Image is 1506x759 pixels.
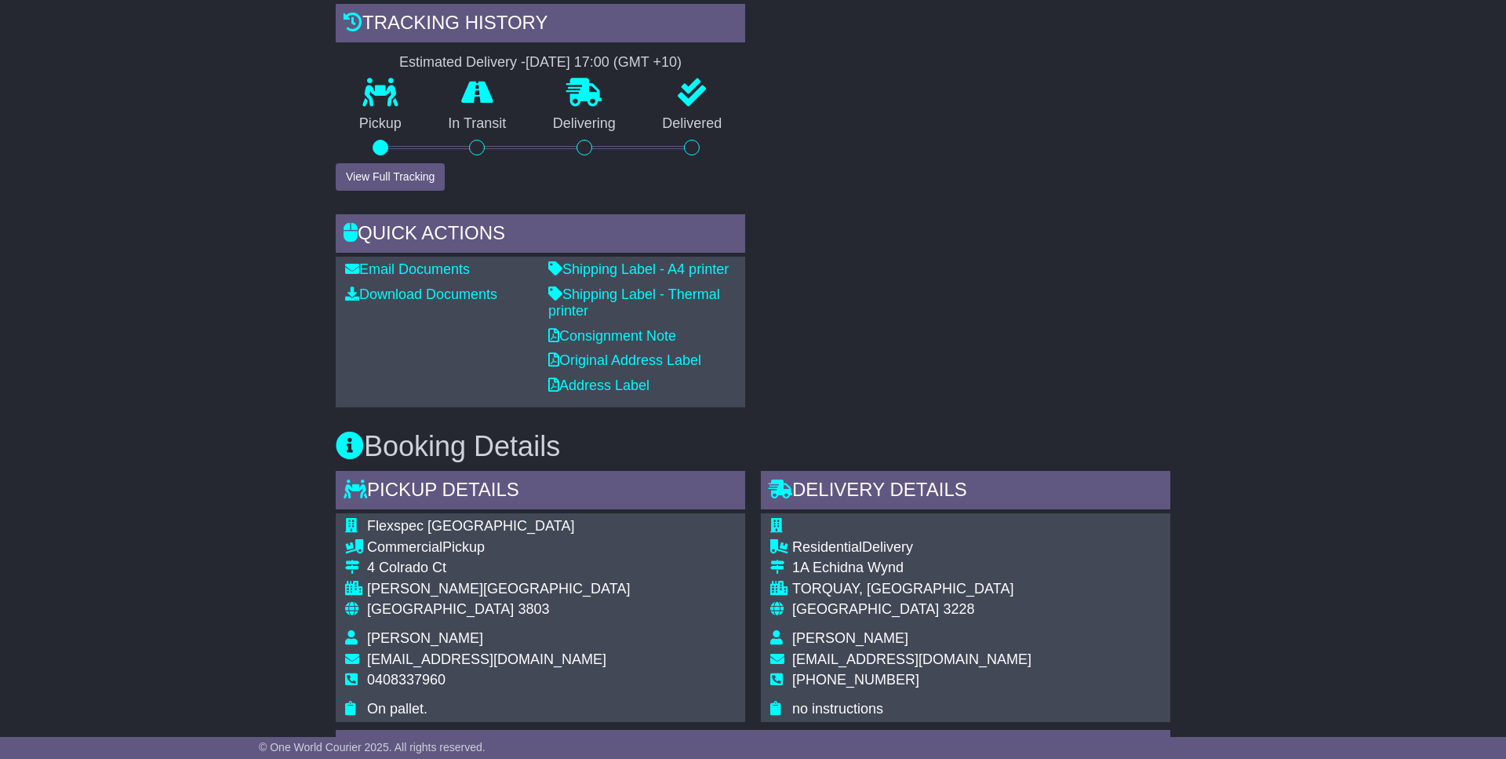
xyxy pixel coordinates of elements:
img: tab_domain_overview_orange.svg [45,91,58,104]
div: Pickup Details [336,471,745,513]
div: 1A Echidna Wynd [792,560,1031,577]
span: [EMAIL_ADDRESS][DOMAIN_NAME] [367,651,606,667]
span: [EMAIL_ADDRESS][DOMAIN_NAME] [792,651,1031,667]
span: Flexspec [GEOGRAPHIC_DATA] [367,518,574,534]
a: Email Documents [345,261,470,277]
div: Tracking history [336,4,745,46]
p: Pickup [336,115,425,133]
p: Delivered [639,115,746,133]
span: Residential [792,539,862,555]
img: logo_orange.svg [25,25,38,38]
span: Commercial [367,539,442,555]
span: [PERSON_NAME] [792,630,908,646]
span: On pallet. [367,701,427,717]
span: [PERSON_NAME] [367,630,483,646]
a: Consignment Note [548,328,676,344]
a: Shipping Label - A4 printer [548,261,729,277]
p: Delivering [529,115,639,133]
span: [GEOGRAPHIC_DATA] [367,601,514,617]
span: no instructions [792,701,883,717]
div: Domain: [DOMAIN_NAME] [41,41,173,53]
a: Shipping Label - Thermal printer [548,286,720,319]
span: [GEOGRAPHIC_DATA] [792,601,939,617]
div: Domain Overview [63,93,140,103]
span: 0408337960 [367,672,446,688]
button: View Full Tracking [336,163,445,191]
div: Delivery Details [761,471,1170,513]
a: Address Label [548,378,649,393]
div: Estimated Delivery - [336,54,745,71]
img: website_grey.svg [25,41,38,53]
div: [PERSON_NAME][GEOGRAPHIC_DATA] [367,581,630,598]
div: [DATE] 17:00 (GMT +10) [526,54,682,71]
a: Download Documents [345,286,497,302]
a: Original Address Label [548,352,701,368]
span: © One World Courier 2025. All rights reserved. [259,741,486,754]
div: v 4.0.25 [44,25,77,38]
span: [PHONE_NUMBER] [792,672,919,688]
h3: Booking Details [336,431,1170,462]
span: 3228 [943,601,974,617]
div: TORQUAY, [GEOGRAPHIC_DATA] [792,581,1031,598]
span: 3803 [518,601,549,617]
div: Keywords by Traffic [176,93,259,103]
img: tab_keywords_by_traffic_grey.svg [158,91,171,104]
div: Delivery [792,539,1031,556]
p: In Transit [425,115,530,133]
div: 4 Colrado Ct [367,560,630,577]
div: Pickup [367,539,630,556]
div: Quick Actions [336,214,745,257]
